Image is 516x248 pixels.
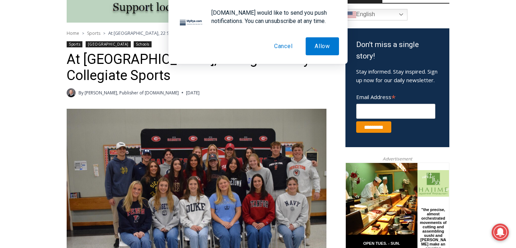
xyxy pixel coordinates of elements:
div: [DOMAIN_NAME] would like to send you push notifications. You can unsubscribe at any time. [206,9,339,25]
span: Intern @ [DOMAIN_NAME] [187,71,332,88]
div: "[PERSON_NAME] and I covered the [DATE] Parade, which was a really eye opening experience as I ha... [181,0,339,70]
div: "the precise, almost orchestrated movements of cutting and assembling sushi and [PERSON_NAME] mak... [73,45,102,86]
span: Advertisement [376,155,419,162]
span: Open Tues. - Sun. [PHONE_NUMBER] [2,74,70,101]
p: Stay informed. Stay inspired. Sign up now for our daily newsletter. [356,67,439,84]
label: Email Address [356,90,435,103]
button: Allow [306,37,339,55]
a: Author image [67,88,76,97]
a: Open Tues. - Sun. [PHONE_NUMBER] [0,72,72,89]
button: Cancel [265,37,302,55]
img: notification icon [177,9,206,37]
time: [DATE] [186,89,200,96]
a: Intern @ [DOMAIN_NAME] [172,70,347,89]
h1: At [GEOGRAPHIC_DATA], 22 Sign to Play Collegiate Sports [67,51,326,84]
span: By [78,89,83,96]
a: [PERSON_NAME], Publisher of [DOMAIN_NAME] [85,90,179,96]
